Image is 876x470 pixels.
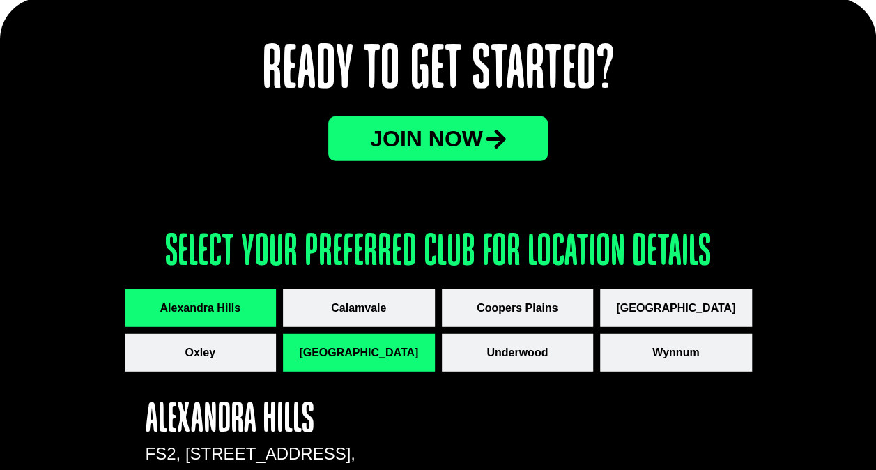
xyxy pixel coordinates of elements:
span: [GEOGRAPHIC_DATA] [299,344,418,361]
h3: Select your preferred club for location details [125,231,752,275]
span: Underwood [486,344,548,361]
span: Calamvale [331,300,386,317]
a: JOin now [328,116,548,161]
h4: Alexandra Hills [146,400,366,441]
span: Oxley [185,344,215,361]
span: Wynnum [652,344,699,361]
span: JOin now [370,128,483,150]
span: Coopers Plains [477,300,558,317]
span: [GEOGRAPHIC_DATA] [616,300,735,317]
h2: Ready to Get Started? [125,40,752,103]
span: Alexandra Hills [160,300,240,317]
